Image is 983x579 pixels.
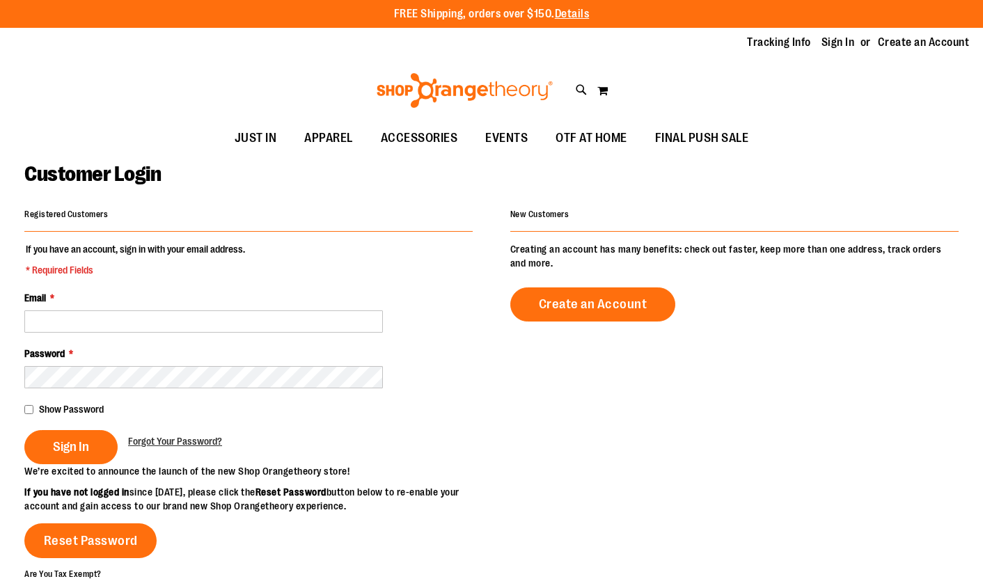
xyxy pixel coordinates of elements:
[655,122,749,154] span: FINAL PUSH SALE
[556,122,627,154] span: OTF AT HOME
[747,35,811,50] a: Tracking Info
[24,209,108,219] strong: Registered Customers
[235,122,277,154] span: JUST IN
[555,8,590,20] a: Details
[24,464,492,478] p: We’re excited to announce the launch of the new Shop Orangetheory store!
[53,439,89,454] span: Sign In
[255,486,327,498] strong: Reset Password
[381,122,458,154] span: ACCESSORIES
[24,486,129,498] strong: If you have not logged in
[24,292,46,303] span: Email
[394,6,590,22] p: FREE Shipping, orders over $150.
[24,162,161,186] span: Customer Login
[878,35,970,50] a: Create an Account
[24,523,157,558] a: Reset Password
[375,73,555,108] img: Shop Orangetheory
[26,263,245,277] span: * Required Fields
[128,434,222,448] a: Forgot Your Password?
[44,533,138,548] span: Reset Password
[39,404,104,415] span: Show Password
[510,242,959,270] p: Creating an account has many benefits: check out faster, keep more than one address, track orders...
[24,430,118,464] button: Sign In
[485,122,528,154] span: EVENTS
[24,569,102,578] strong: Are You Tax Exempt?
[821,35,855,50] a: Sign In
[510,209,569,219] strong: New Customers
[24,485,492,513] p: since [DATE], please click the button below to re-enable your account and gain access to our bran...
[24,348,65,359] span: Password
[304,122,353,154] span: APPAREL
[128,436,222,447] span: Forgot Your Password?
[539,296,647,312] span: Create an Account
[510,287,676,322] a: Create an Account
[24,242,246,277] legend: If you have an account, sign in with your email address.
